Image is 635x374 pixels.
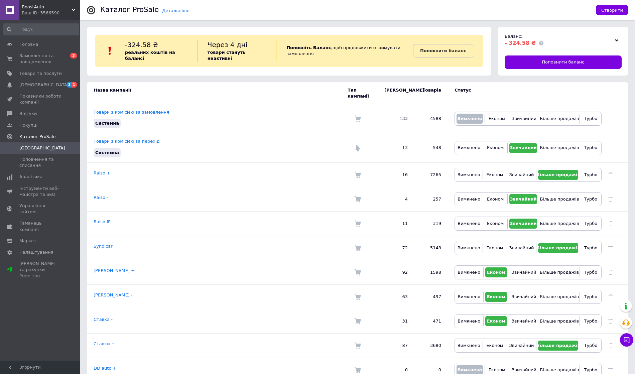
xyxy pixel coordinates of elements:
[582,219,600,229] button: Турбо
[457,267,482,277] button: Вимкнено
[378,260,414,284] td: 92
[485,292,507,302] button: Економ
[414,260,448,284] td: 1598
[541,292,578,302] button: Більше продажів
[485,243,505,253] button: Економ
[100,6,159,13] div: Каталог ProSale
[22,4,72,10] span: BoostAuto
[414,236,448,260] td: 5148
[509,172,534,177] span: Звичайний
[208,41,248,49] span: Через 4 дні
[536,343,580,348] span: Більше продажів
[354,115,361,122] img: Комісія за замовлення
[458,145,480,150] span: Вимкнено
[22,10,80,16] div: Ваш ID: 3566590
[485,219,505,229] button: Економ
[19,273,62,279] div: Prom топ
[378,104,414,133] td: 133
[540,367,579,372] span: Більше продажів
[70,53,77,58] span: 3
[19,156,62,168] span: Поповнення та списання
[414,133,448,162] td: 548
[608,367,613,372] a: Видалити
[87,82,348,104] td: Назва кампанії
[19,71,62,77] span: Товари та послуги
[601,8,623,13] span: Створити
[448,82,602,104] td: Статус
[354,145,361,151] img: Комісія за перехід
[19,249,53,255] span: Налаштування
[94,244,113,249] a: Syndicar
[19,261,62,279] span: [PERSON_NAME] та рахунки
[540,116,579,121] span: Більше продажів
[94,268,135,273] a: [PERSON_NAME] +
[19,93,62,105] span: Показники роботи компанії
[378,187,414,211] td: 4
[94,195,108,200] a: Raiso -
[584,172,598,177] span: Турбо
[487,294,505,299] span: Економ
[540,221,579,226] span: Більше продажів
[414,187,448,211] td: 257
[505,34,522,39] span: Баланс:
[457,243,481,253] button: Вимкнено
[486,245,503,250] span: Економ
[608,294,613,299] a: Видалити
[608,172,613,177] a: Видалити
[505,55,622,69] a: Поповнити баланс
[541,316,578,326] button: Більше продажів
[19,203,62,215] span: Управління сайтом
[162,8,189,13] a: Детальніше
[536,245,580,250] span: Більше продажів
[509,219,537,229] button: Звичайний
[608,343,613,348] a: Видалити
[414,162,448,187] td: 7265
[414,211,448,236] td: 319
[458,294,480,299] span: Вимкнено
[538,170,578,180] button: Більше продажів
[620,333,633,347] button: Чат з покупцем
[538,243,578,253] button: Більше продажів
[509,170,535,180] button: Звичайний
[94,170,110,175] a: Raiso +
[19,41,38,47] span: Головна
[608,245,613,250] a: Видалити
[420,48,466,53] b: Поповнити баланс
[540,270,579,275] span: Більше продажів
[19,134,55,140] span: Каталог ProSale
[541,219,578,229] button: Більше продажів
[584,197,597,202] span: Турбо
[19,111,37,117] span: Відгуки
[457,114,483,124] button: Вимкнено
[608,197,613,202] a: Видалити
[378,133,414,162] td: 13
[582,143,600,153] button: Турбо
[540,197,579,202] span: Більше продажів
[541,267,578,277] button: Більше продажів
[584,367,597,372] span: Турбо
[94,219,111,224] a: Raiso IF
[457,367,482,372] span: Вимкнено
[582,341,600,351] button: Турбо
[584,319,597,324] span: Турбо
[378,309,414,333] td: 31
[510,145,537,150] span: Звичайний
[457,143,481,153] button: Вимкнено
[608,319,613,324] a: Видалити
[457,292,482,302] button: Вимкнено
[414,333,448,358] td: 3680
[457,170,481,180] button: Вимкнено
[94,292,133,297] a: [PERSON_NAME] -
[19,238,36,244] span: Маркет
[511,114,537,124] button: Звичайний
[3,23,79,35] input: Пошук
[584,145,597,150] span: Турбо
[458,245,480,250] span: Вимкнено
[354,318,361,325] img: Комісія за замовлення
[94,341,115,346] a: Ставки +
[19,185,62,198] span: Інструменти веб-майстра та SEO
[414,309,448,333] td: 471
[538,341,578,351] button: Більше продажів
[510,197,537,202] span: Звичайний
[511,267,537,277] button: Звичайний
